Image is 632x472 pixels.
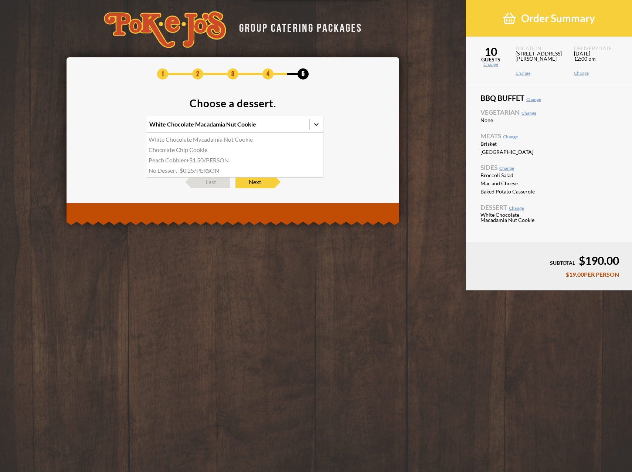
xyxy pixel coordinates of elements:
[499,165,514,171] a: Change
[526,97,541,102] a: Change
[146,145,323,155] div: Chocolate Chip Cookie
[146,134,323,145] div: White Chocolate Macadamia Nut Cookie
[480,189,545,194] span: Baked Potato Casserole
[574,71,623,75] a: Change
[104,11,226,48] img: logo-34603ddf.svg
[480,164,617,171] span: Sides
[479,272,619,277] div: $19.00 PER PERSON
[480,181,545,186] span: Mac and Cheese
[480,94,617,102] span: BBQ Buffet
[550,260,575,266] span: SUBTOTAL
[466,46,516,57] span: 10
[227,68,238,80] span: 3
[466,57,516,62] span: GUESTS
[480,204,617,210] span: Dessert
[574,46,623,51] span: DELIVERY DATE:
[149,121,256,127] div: White Chocolate Macadamia Nut Cookie
[521,110,536,116] a: Change
[516,46,565,51] span: LOCATION:
[466,62,516,67] a: Change
[521,12,595,25] span: Order Summary
[574,51,623,71] span: [DATE] 12:00 pm
[146,165,323,176] div: No Dessert -$0.25/PERSON
[190,98,276,108] div: Choose a dessert.
[262,68,273,80] span: 4
[146,155,323,165] div: Peach Cobbler +$1.50/PERSON
[479,255,619,266] div: $190.00
[298,68,309,80] span: 5
[480,149,545,155] span: [GEOGRAPHIC_DATA]
[480,212,545,223] span: White Chocolate Macadamia Nut Cookie
[480,141,545,146] span: Brisket
[509,205,524,211] a: Change
[516,51,565,71] span: [STREET_ADDRESS][PERSON_NAME]
[516,71,565,75] a: Change
[480,117,617,124] li: None
[191,176,230,188] span: Last
[157,68,168,80] span: 1
[480,109,617,115] span: Vegetarian
[235,176,274,188] span: Next
[503,134,518,139] a: Change
[234,19,362,34] div: GROUP CATERING PACKAGES
[503,12,516,25] img: shopping-basket-3cad201a.png
[480,133,617,139] span: Meats
[192,68,203,80] span: 2
[480,173,545,178] span: Broccoli Salad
